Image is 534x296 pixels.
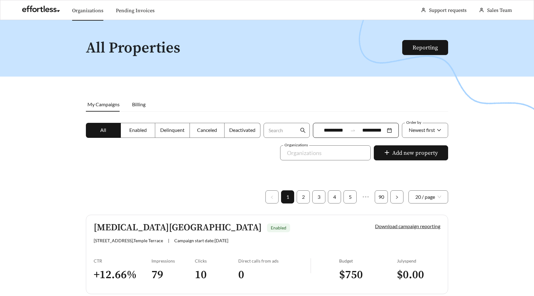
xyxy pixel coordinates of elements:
a: Support requests [429,7,467,13]
h3: 79 [151,268,195,282]
span: Billing [132,101,146,107]
span: to [350,128,356,133]
a: 90 [375,191,388,203]
button: plusAdd new property [374,145,448,160]
div: CTR [94,258,151,263]
span: 20 / page [415,191,441,203]
a: Reporting [413,44,438,51]
span: right [395,195,399,199]
h5: [MEDICAL_DATA][GEOGRAPHIC_DATA] [94,223,262,233]
span: left [270,195,274,199]
span: Newest first [409,127,435,133]
span: plus [384,150,390,157]
span: All [100,127,106,133]
span: ••• [359,190,372,203]
span: | [168,238,169,243]
div: Impressions [151,258,195,263]
a: [MEDICAL_DATA][GEOGRAPHIC_DATA]Enabled[STREET_ADDRESS],Temple Terrace|Campaign start date:[DATE]D... [86,215,448,294]
span: Enabled [129,127,147,133]
a: Download campaign reporting [375,223,440,229]
button: right [390,190,403,203]
li: Previous Page [265,190,279,203]
li: Next 5 Pages [359,190,372,203]
button: left [265,190,279,203]
span: search [300,128,306,133]
h3: 10 [195,268,238,282]
li: 5 [344,190,357,203]
span: [STREET_ADDRESS] , Temple Terrace [94,238,163,243]
li: 3 [312,190,325,203]
button: Reporting [402,40,448,55]
div: Clicks [195,258,238,263]
a: 3 [313,191,325,203]
span: Campaign start date: [DATE] [174,238,228,243]
div: Direct calls from ads [238,258,310,263]
h1: All Properties [86,40,403,57]
span: Add new property [392,149,438,157]
a: Pending Invoices [116,8,155,14]
div: Page Size [408,190,448,203]
span: Delinquent [160,127,185,133]
span: swap-right [350,128,356,133]
a: 1 [281,191,294,203]
h3: 0 [238,268,310,282]
span: Deactivated [229,127,255,133]
a: 2 [297,191,309,203]
div: Budget [339,258,397,263]
span: Canceled [197,127,217,133]
a: 4 [328,191,341,203]
span: My Campaigns [87,101,120,107]
span: Enabled [271,225,286,230]
h3: + 12.66 % [94,268,151,282]
li: 2 [297,190,310,203]
img: line [310,258,311,273]
h3: $ 0.00 [397,268,440,282]
a: 5 [344,191,356,203]
span: Sales Team [487,7,512,13]
h3: $ 750 [339,268,397,282]
div: July spend [397,258,440,263]
a: Organizations [72,8,103,14]
li: Next Page [390,190,403,203]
